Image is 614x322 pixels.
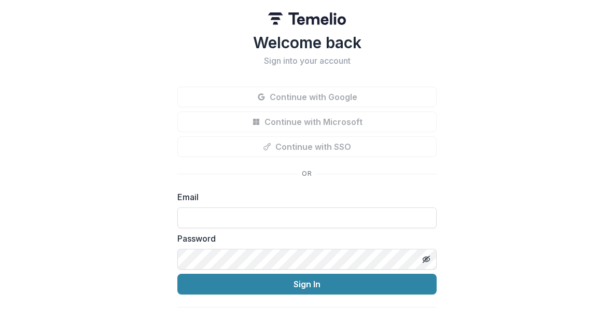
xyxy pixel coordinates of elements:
img: Temelio [268,12,346,25]
button: Sign In [177,274,437,295]
button: Continue with Microsoft [177,111,437,132]
button: Continue with Google [177,87,437,107]
label: Email [177,191,430,203]
label: Password [177,232,430,245]
button: Toggle password visibility [418,251,435,268]
h2: Sign into your account [177,56,437,66]
button: Continue with SSO [177,136,437,157]
h1: Welcome back [177,33,437,52]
